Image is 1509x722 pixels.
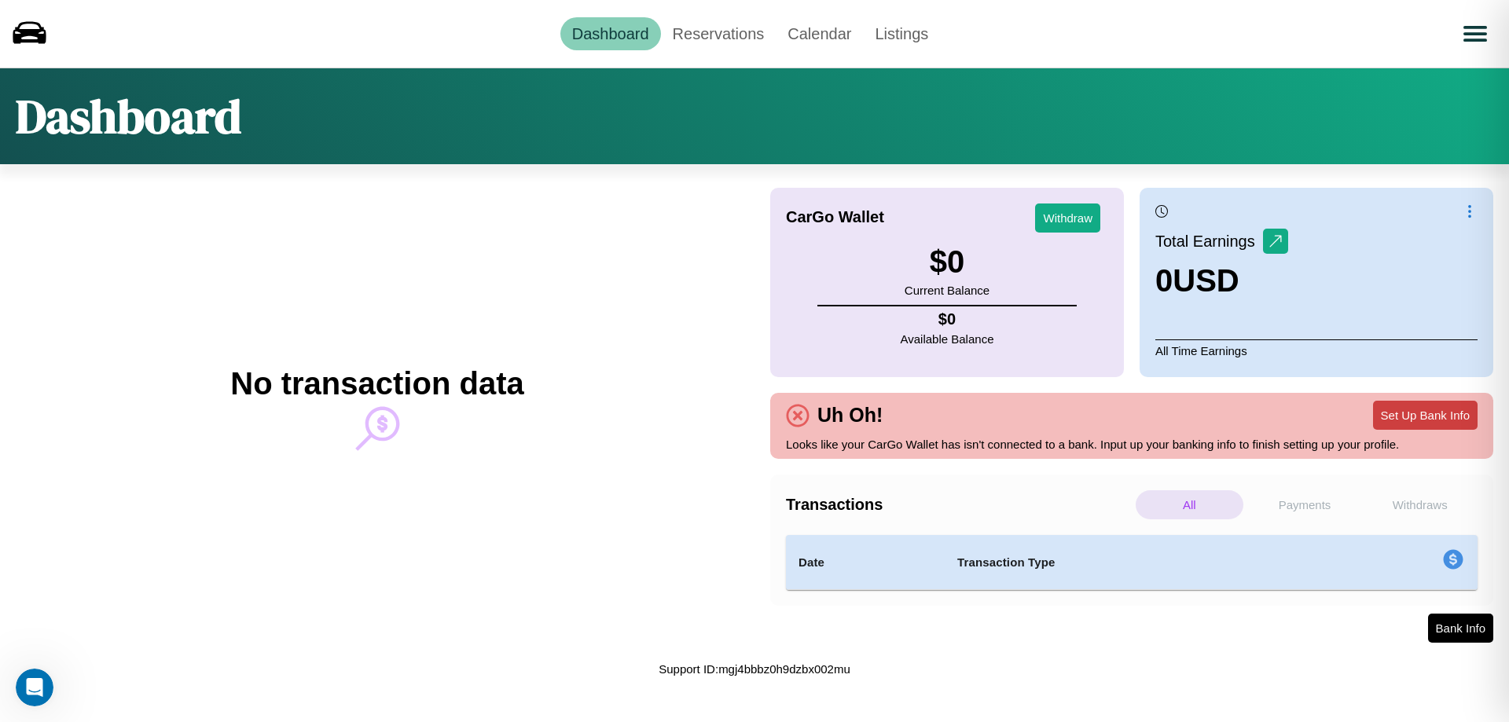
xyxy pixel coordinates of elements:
a: Listings [863,17,940,50]
button: Open menu [1453,12,1497,56]
button: Withdraw [1035,203,1100,233]
button: Bank Info [1428,614,1493,643]
a: Dashboard [560,17,661,50]
h4: Uh Oh! [810,404,890,427]
p: Current Balance [905,280,989,301]
h2: No transaction data [230,366,523,401]
h3: $ 0 [905,244,989,280]
button: Set Up Bank Info [1373,401,1478,430]
p: Withdraws [1366,490,1474,519]
h4: CarGo Wallet [786,208,884,226]
p: Total Earnings [1155,227,1263,255]
p: Support ID: mgj4bbbz0h9dzbx002mu [659,658,850,680]
p: All [1136,490,1243,519]
p: Payments [1251,490,1359,519]
iframe: Intercom live chat [16,669,53,706]
a: Calendar [776,17,863,50]
a: Reservations [661,17,777,50]
p: Available Balance [901,328,994,350]
p: Looks like your CarGo Wallet has isn't connected to a bank. Input up your banking info to finish ... [786,434,1478,455]
h3: 0 USD [1155,263,1288,299]
h4: Transactions [786,496,1132,514]
h4: Date [799,553,932,572]
table: simple table [786,535,1478,590]
h4: $ 0 [901,310,994,328]
h1: Dashboard [16,84,241,148]
h4: Transaction Type [957,553,1314,572]
p: All Time Earnings [1155,339,1478,361]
